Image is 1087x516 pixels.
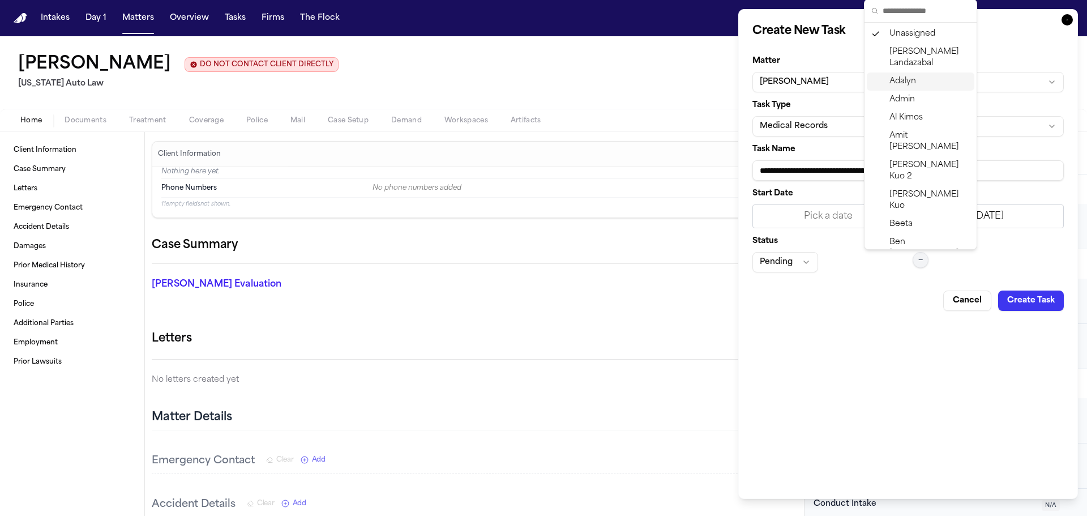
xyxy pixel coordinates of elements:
button: Edit matter name [18,54,171,75]
h3: Accident Details [152,497,236,513]
label: Start Date [752,190,904,198]
button: Tasks [220,8,250,28]
p: No letters created yet [152,373,797,387]
button: Clear Accident Details [247,499,275,508]
span: Documents [65,116,106,125]
button: Create Task [998,291,1064,311]
button: [PERSON_NAME] [752,72,1064,92]
a: Emergency Contact [9,199,135,217]
span: Al Kimos [889,112,923,123]
p: 11 empty fields not shown. [161,200,788,208]
button: Pick a date [752,204,904,228]
span: Clear [276,455,294,464]
span: Police [246,116,268,125]
span: Mail [290,116,305,125]
label: Matter [752,57,1064,65]
a: Employment [9,334,135,352]
span: N/A [1042,500,1060,511]
span: Case Setup [328,116,369,125]
a: Prior Lawsuits [9,353,135,371]
a: Damages [9,237,135,255]
p: [PERSON_NAME] Evaluation [152,278,358,291]
span: [PERSON_NAME] Kuo [889,189,970,212]
button: Edit client contact restriction [185,57,339,72]
div: Conduct Intake [814,498,1035,511]
h2: Case Summary [152,236,238,254]
a: Home [14,13,27,24]
span: Demand [391,116,422,125]
button: Clear Emergency Contact [266,455,294,464]
button: Pending [752,252,818,272]
span: Workspaces [444,116,488,125]
span: Unassigned [889,28,935,40]
span: Clear [257,499,275,508]
button: Firms [257,8,289,28]
span: Coverage [189,116,224,125]
span: DO NOT CONTACT CLIENT DIRECTLY [200,60,333,69]
a: Accident Details [9,218,135,236]
h2: Create New Task [752,23,1064,39]
button: Medical Records [752,116,1064,137]
a: Additional Parties [9,314,135,332]
span: Admin [889,94,915,105]
div: [DATE] [920,210,1056,223]
button: Add New [301,455,326,464]
span: [PERSON_NAME] Kuo 2 [889,160,970,182]
button: Cancel [943,291,991,311]
h3: Client Information [156,150,223,159]
span: Home [20,116,42,125]
span: [PERSON_NAME] Landazabal [889,46,970,69]
h2: [US_STATE] Auto Law [18,77,339,91]
a: Police [9,295,135,313]
span: Task Name [752,145,795,153]
a: Case Summary [9,160,135,178]
a: Client Information [9,141,135,159]
span: Add [312,455,326,464]
h1: Letters [152,330,192,348]
img: Finch Logo [14,13,27,24]
a: Insurance [9,276,135,294]
label: Status [752,237,904,245]
div: No phone numbers added [373,184,788,193]
label: Target Date [913,190,1064,198]
span: Phone Numbers [161,184,217,193]
div: Pick a date [760,210,896,223]
p: Nothing here yet. [161,167,788,178]
button: [DATE] [913,204,1064,228]
button: Overview [165,8,213,28]
button: Matters [118,8,159,28]
span: Amit [PERSON_NAME] [889,130,970,153]
a: Prior Medical History [9,257,135,275]
h3: Emergency Contact [152,453,255,469]
button: — [913,252,928,268]
span: Treatment [129,116,166,125]
span: — [918,255,923,265]
span: Beeta [889,219,913,230]
button: Add New [281,499,306,508]
span: Add [293,499,306,508]
button: The Flock [296,8,344,28]
span: Artifacts [511,116,541,125]
button: Intakes [36,8,74,28]
div: Suggestions [865,23,977,249]
span: Ben [PERSON_NAME] [889,237,970,259]
span: Adalyn [889,76,916,87]
button: Day 1 [81,8,111,28]
label: Task Type [752,101,1064,109]
a: Letters [9,180,135,198]
h2: Matter Details [152,410,232,425]
h1: [PERSON_NAME] [18,54,171,75]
